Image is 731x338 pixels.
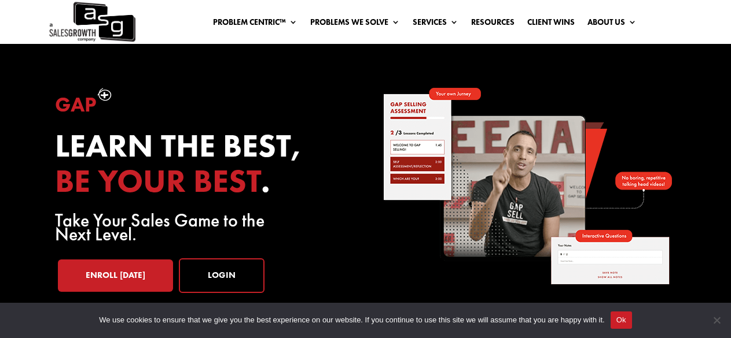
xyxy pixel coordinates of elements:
img: self-paced-sales-course-online [383,88,672,284]
button: Ok [611,311,632,329]
a: Login [179,258,265,293]
span: be your best [55,160,261,202]
a: About Us [587,18,637,31]
a: Client Wins [527,18,575,31]
img: plus-symbol-white [97,88,112,101]
a: Enroll [DATE] [58,259,173,292]
a: Services [413,18,458,31]
a: Resources [471,18,515,31]
span: Gap [55,91,97,118]
p: Take Your Sales Game to the Next Level. [55,214,348,242]
a: Problem Centric™ [213,18,297,31]
h2: Learn the best, . [55,128,348,205]
span: We use cookies to ensure that we give you the best experience on our website. If you continue to ... [99,314,604,326]
span: No [711,314,722,326]
a: Problems We Solve [310,18,400,31]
